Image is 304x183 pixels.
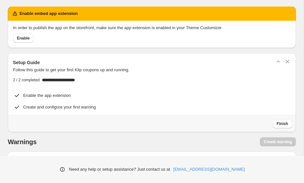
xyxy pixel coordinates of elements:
a: [EMAIL_ADDRESS][DOMAIN_NAME] [173,166,245,173]
h4: Create and configure your first warning [23,104,96,110]
h2: Enable embed app extension [19,10,78,17]
p: In order to publish the app on the storefront, make sure the app extension is enabled in your The... [13,25,291,31]
button: Finish [273,119,292,128]
h2: Warnings [8,138,37,146]
span: Enable [17,36,30,41]
h3: Setup Guide [13,59,40,66]
button: Enable [13,34,33,43]
span: 2 / 2 completed [13,77,40,83]
span: Finish [277,121,288,126]
p: Follow this guide to get your first Klip coupons up and running. [13,67,291,73]
h4: Enable the app extension [23,92,71,99]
